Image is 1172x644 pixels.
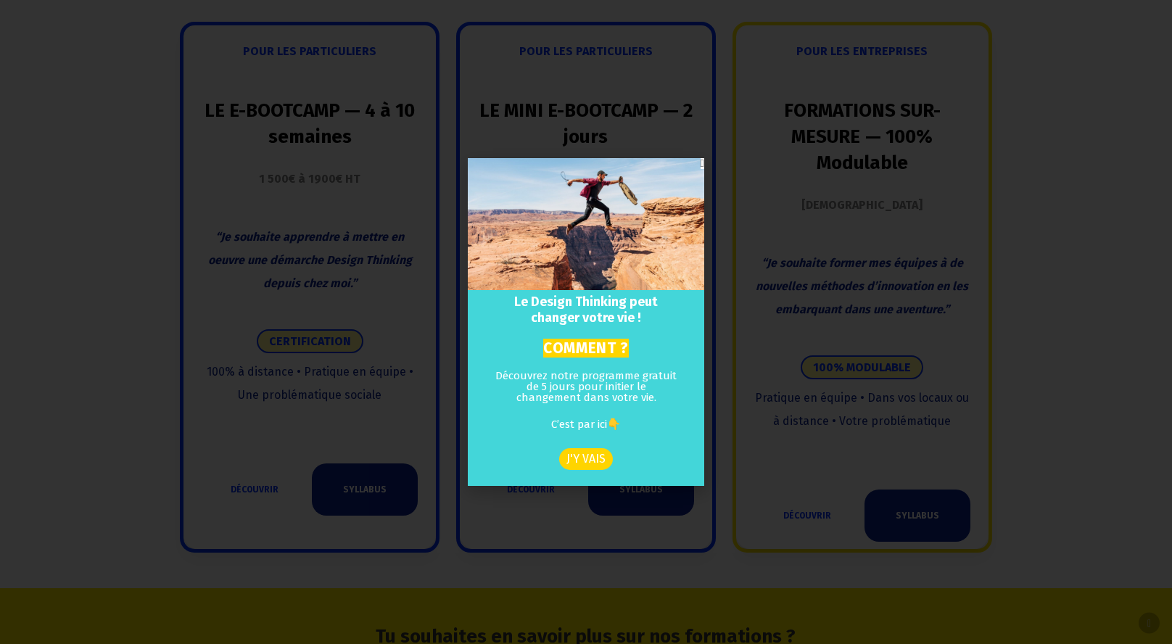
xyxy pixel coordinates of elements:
a: J'Y VAIS [559,448,613,470]
p: C’est par ici👇 [494,419,677,447]
p: Découvrez notre programme gratuit de 5 jours pour initier le changement dans votre vie. [494,371,677,420]
a: Close [701,158,704,169]
mark: COMMENT ? [543,339,629,358]
span: J'Y VAIS [566,453,606,465]
h2: Le Design Thinking peut changer votre vie ! [479,294,692,326]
